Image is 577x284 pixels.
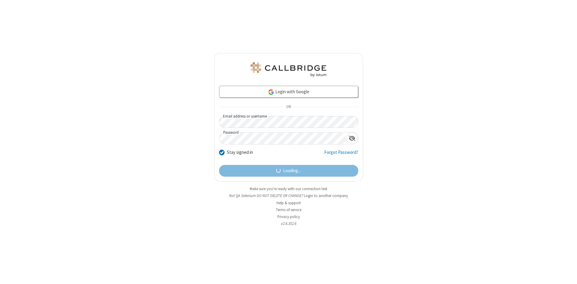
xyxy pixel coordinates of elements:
a: Login with Google [219,86,358,98]
img: google-icon.png [268,89,274,95]
img: QA Selenium DO NOT DELETE OR CHANGE [249,62,328,77]
a: Help & support [276,200,301,205]
a: Terms of service [276,207,301,212]
span: Loading... [283,167,301,174]
a: Forgot Password? [324,149,358,160]
a: Privacy policy [277,214,300,219]
div: Show password [346,133,358,144]
span: OR [284,103,293,111]
input: Email address or username [219,116,358,128]
button: Loading... [219,165,358,177]
label: Stay signed in [227,149,253,156]
li: Not QA Selenium DO NOT DELETE OR CHANGE? [214,193,363,199]
li: v2.6.352.6 [214,221,363,226]
button: Login to another company [304,193,348,199]
a: Make sure you're ready with our connection test [250,186,327,191]
input: Password [219,133,346,144]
